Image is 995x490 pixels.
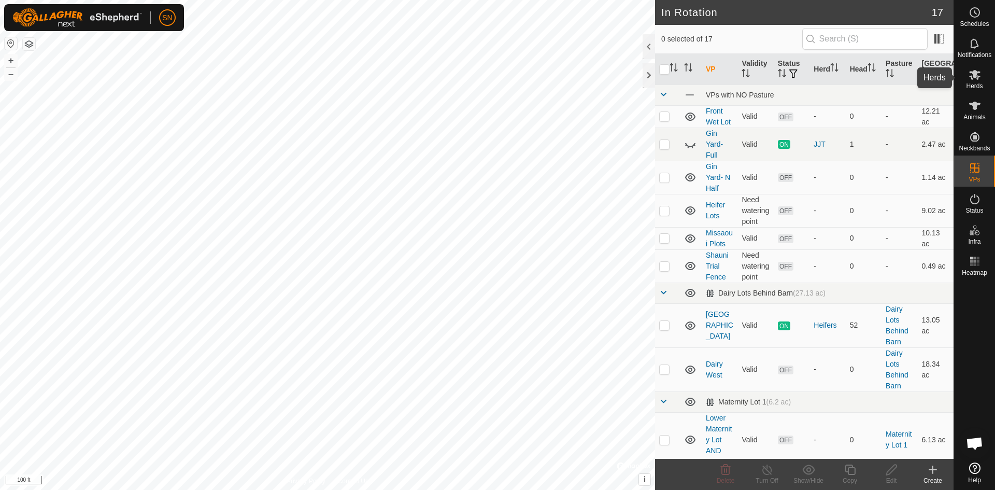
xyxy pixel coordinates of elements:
[968,239,980,245] span: Infra
[918,128,954,161] td: 2.47 ac
[5,68,17,80] button: –
[886,71,894,79] p-sorticon: Activate to sort
[793,289,826,297] span: (27.13 ac)
[846,128,882,161] td: 1
[938,71,946,79] p-sorticon: Activate to sort
[778,140,790,149] span: ON
[702,54,737,85] th: VP
[809,54,845,85] th: Herd
[918,347,954,391] td: 18.34 ac
[287,477,325,486] a: Privacy Policy
[918,54,954,85] th: [GEOGRAPHIC_DATA] Area
[706,107,731,126] a: Front Wet Lot
[706,162,730,192] a: Gin Yard- N Half
[918,303,954,347] td: 13.05 ac
[788,476,829,485] div: Show/Hide
[846,412,882,467] td: 0
[737,161,773,194] td: Valid
[706,289,826,298] div: Dairy Lots Behind Barn
[706,129,723,159] a: Gin Yard- Full
[737,54,773,85] th: Validity
[717,477,735,484] span: Delete
[882,105,917,128] td: -
[882,161,917,194] td: -
[661,34,802,45] span: 0 selected of 17
[932,5,943,20] span: 17
[882,194,917,227] td: -
[706,414,732,466] a: Lower Maternity Lot AND Pens
[886,349,908,390] a: Dairy Lots Behind Barn
[706,91,949,99] div: VPs with NO Pasture
[954,458,995,487] a: Help
[918,105,954,128] td: 12.21 ac
[778,71,786,79] p-sorticon: Activate to sort
[969,176,980,183] span: VPs
[886,305,908,346] a: Dairy Lots Behind Barn
[959,145,990,151] span: Neckbands
[966,83,983,89] span: Herds
[778,206,793,215] span: OFF
[737,303,773,347] td: Valid
[882,249,917,283] td: -
[737,249,773,283] td: Need watering point
[846,227,882,249] td: 0
[962,270,987,276] span: Heatmap
[882,54,917,85] th: Pasture
[706,229,733,248] a: Missaoui Plots
[778,321,790,330] span: ON
[778,113,793,121] span: OFF
[918,249,954,283] td: 0.49 ac
[778,436,793,444] span: OFF
[965,207,983,214] span: Status
[886,430,912,449] a: Maternity Lot 1
[814,364,841,375] div: -
[737,412,773,467] td: Valid
[661,6,932,19] h2: In Rotation
[963,114,986,120] span: Animals
[639,474,650,485] button: i
[706,360,723,379] a: Dairy West
[746,476,788,485] div: Turn Off
[959,428,990,459] a: Open chat
[830,65,838,73] p-sorticon: Activate to sort
[814,233,841,244] div: -
[774,54,809,85] th: Status
[846,194,882,227] td: 0
[882,128,917,161] td: -
[814,320,841,331] div: Heifers
[670,65,678,73] p-sorticon: Activate to sort
[162,12,172,23] span: SN
[12,8,142,27] img: Gallagher Logo
[684,65,692,73] p-sorticon: Activate to sort
[829,476,871,485] div: Copy
[846,105,882,128] td: 0
[871,476,912,485] div: Edit
[778,234,793,243] span: OFF
[5,54,17,67] button: +
[706,251,729,281] a: Shauni Trial Fence
[737,227,773,249] td: Valid
[882,227,917,249] td: -
[846,54,882,85] th: Head
[958,52,991,58] span: Notifications
[814,435,841,445] div: -
[737,105,773,128] td: Valid
[766,398,791,406] span: (6.2 ac)
[912,476,954,485] div: Create
[918,227,954,249] td: 10.13 ac
[778,262,793,271] span: OFF
[814,205,841,216] div: -
[778,366,793,374] span: OFF
[737,128,773,161] td: Valid
[338,477,368,486] a: Contact Us
[706,201,725,220] a: Heifer Lots
[802,28,928,50] input: Search (S)
[968,477,981,483] span: Help
[706,398,791,407] div: Maternity Lot 1
[737,347,773,391] td: Valid
[846,347,882,391] td: 0
[814,261,841,272] div: -
[737,194,773,227] td: Need watering point
[814,111,841,122] div: -
[918,412,954,467] td: 6.13 ac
